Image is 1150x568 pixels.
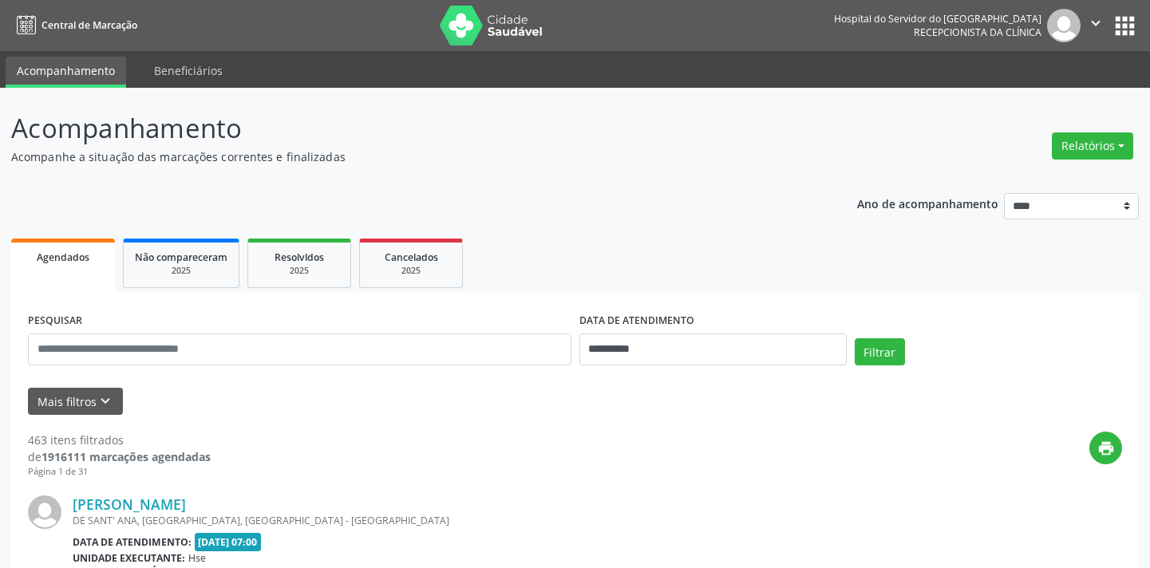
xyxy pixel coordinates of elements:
div: 2025 [259,265,339,277]
button:  [1081,9,1111,42]
b: Data de atendimento: [73,535,192,549]
label: PESQUISAR [28,309,82,333]
a: [PERSON_NAME] [73,495,186,513]
button: apps [1111,12,1139,40]
button: Filtrar [855,338,905,365]
span: Hse [188,551,206,565]
div: 2025 [135,265,227,277]
span: Recepcionista da clínica [914,26,1041,39]
b: Unidade executante: [73,551,185,565]
a: Beneficiários [143,57,234,85]
button: Relatórios [1052,132,1133,160]
div: DE SANT' ANA, [GEOGRAPHIC_DATA], [GEOGRAPHIC_DATA] - [GEOGRAPHIC_DATA] [73,514,883,527]
img: img [1047,9,1081,42]
button: Mais filtroskeyboard_arrow_down [28,388,123,416]
div: Página 1 de 31 [28,465,211,479]
i: keyboard_arrow_down [97,392,114,410]
span: Agendados [37,250,89,264]
div: Hospital do Servidor do [GEOGRAPHIC_DATA] [834,12,1041,26]
span: Cancelados [385,250,438,264]
div: de [28,448,211,465]
div: 2025 [371,265,451,277]
span: Não compareceram [135,250,227,264]
button: print [1089,432,1122,464]
a: Acompanhamento [6,57,126,88]
label: DATA DE ATENDIMENTO [579,309,694,333]
span: [DATE] 07:00 [195,533,262,551]
span: Resolvidos [275,250,324,264]
p: Acompanhe a situação das marcações correntes e finalizadas [11,148,800,165]
div: 463 itens filtrados [28,432,211,448]
p: Ano de acompanhamento [857,193,998,213]
p: Acompanhamento [11,108,800,148]
a: Central de Marcação [11,12,137,38]
span: Central de Marcação [41,18,137,32]
img: img [28,495,61,529]
i: print [1097,440,1115,457]
strong: 1916111 marcações agendadas [41,449,211,464]
i:  [1087,14,1105,32]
